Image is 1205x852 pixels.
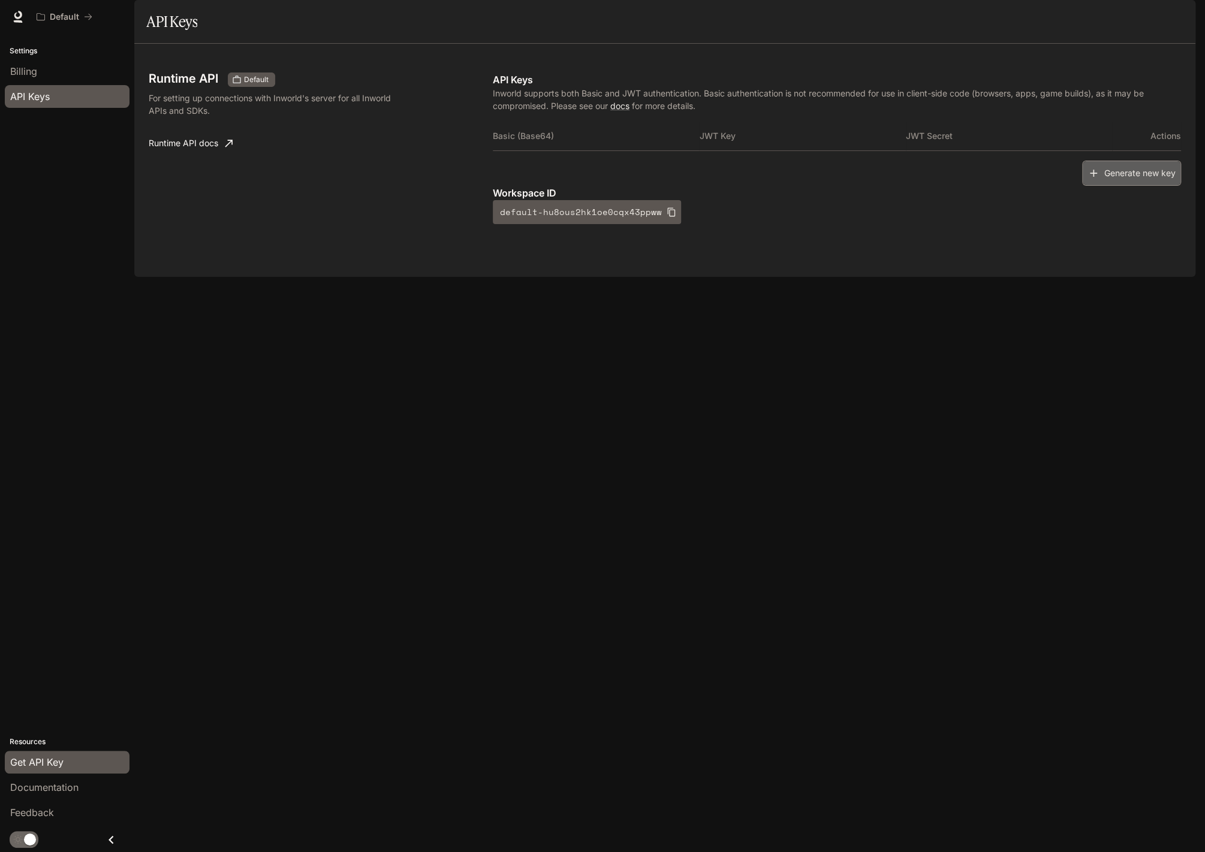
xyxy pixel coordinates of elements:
th: Actions [1112,122,1181,150]
p: Workspace ID [493,186,1181,200]
th: JWT Key [699,122,905,150]
button: All workspaces [31,5,98,29]
button: default-hu8ous2hk1oe0cqx43ppww [493,200,681,224]
th: Basic (Base64) [493,122,699,150]
p: API Keys [493,72,1181,87]
p: For setting up connections with Inworld's server for all Inworld APIs and SDKs. [149,92,399,117]
button: Generate new key [1082,161,1181,186]
th: JWT Secret [906,122,1112,150]
h3: Runtime API [149,72,218,84]
a: docs [610,101,629,111]
p: Default [50,12,79,22]
span: Default [239,74,273,85]
div: These keys will apply to your current workspace only [228,72,275,87]
h1: API Keys [146,10,197,34]
p: Inworld supports both Basic and JWT authentication. Basic authentication is not recommended for u... [493,87,1181,112]
a: Runtime API docs [144,131,237,155]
